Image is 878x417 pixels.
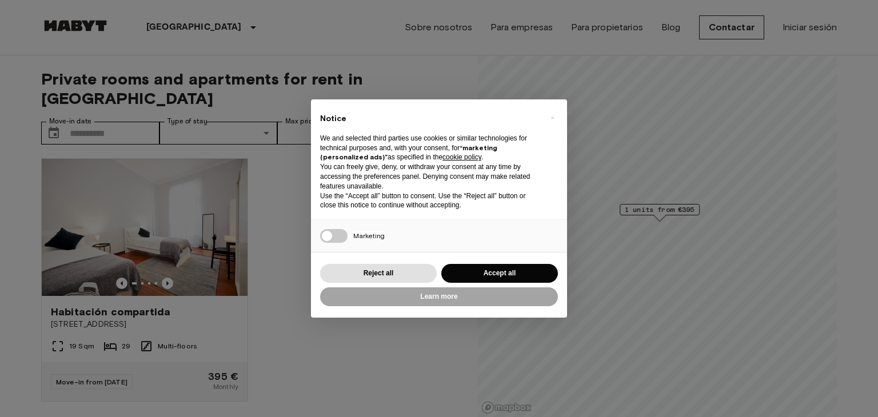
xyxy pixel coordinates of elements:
[320,162,540,191] p: You can freely give, deny, or withdraw your consent at any time by accessing the preferences pane...
[320,143,497,162] strong: “marketing (personalized ads)”
[550,111,554,125] span: ×
[353,231,385,240] span: Marketing
[320,191,540,211] p: Use the “Accept all” button to consent. Use the “Reject all” button or close this notice to conti...
[320,134,540,162] p: We and selected third parties use cookies or similar technologies for technical purposes and, wit...
[441,264,558,283] button: Accept all
[320,264,437,283] button: Reject all
[320,113,540,125] h2: Notice
[543,109,561,127] button: Close this notice
[320,287,558,306] button: Learn more
[442,153,481,161] a: cookie policy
